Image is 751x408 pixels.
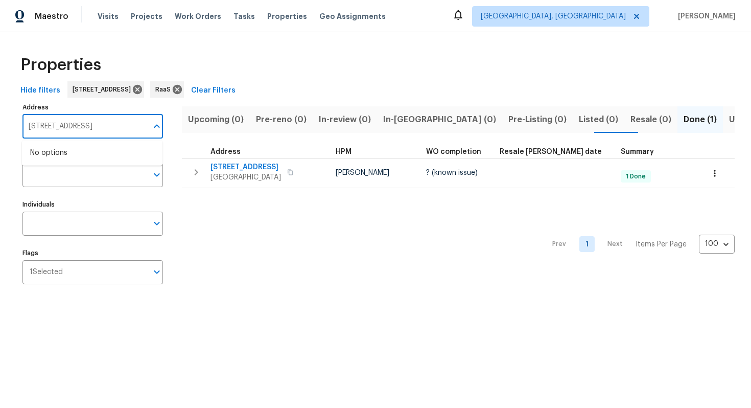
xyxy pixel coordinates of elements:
[210,162,281,172] span: [STREET_ADDRESS]
[22,250,163,256] label: Flags
[699,231,735,257] div: 100
[210,148,241,155] span: Address
[684,112,717,127] span: Done (1)
[267,11,307,21] span: Properties
[630,112,671,127] span: Resale (0)
[150,81,184,98] div: RaaS
[150,265,164,279] button: Open
[256,112,307,127] span: Pre-reno (0)
[636,239,687,250] p: Items Per Page
[336,169,389,176] span: [PERSON_NAME]
[20,84,60,97] span: Hide filters
[22,201,163,208] label: Individuals
[579,236,595,252] a: Goto page 1
[73,84,135,95] span: [STREET_ADDRESS]
[20,60,101,70] span: Properties
[155,84,175,95] span: RaaS
[426,148,481,155] span: WO completion
[508,112,567,127] span: Pre-Listing (0)
[67,81,144,98] div: [STREET_ADDRESS]
[481,11,626,21] span: [GEOGRAPHIC_DATA], [GEOGRAPHIC_DATA]
[500,148,602,155] span: Resale [PERSON_NAME] date
[621,148,654,155] span: Summary
[383,112,496,127] span: In-[GEOGRAPHIC_DATA] (0)
[187,81,240,100] button: Clear Filters
[319,11,386,21] span: Geo Assignments
[16,81,64,100] button: Hide filters
[579,112,618,127] span: Listed (0)
[150,216,164,231] button: Open
[319,112,371,127] span: In-review (0)
[674,11,736,21] span: [PERSON_NAME]
[191,84,236,97] span: Clear Filters
[22,104,163,110] label: Address
[426,169,478,176] span: ? (known issue)
[233,13,255,20] span: Tasks
[22,115,148,139] input: Search ...
[131,11,162,21] span: Projects
[336,148,351,155] span: HPM
[30,268,63,277] span: 1 Selected
[35,11,68,21] span: Maestro
[22,141,162,166] div: No options
[98,11,119,21] span: Visits
[150,119,164,133] button: Close
[543,194,735,294] nav: Pagination Navigation
[150,168,164,182] button: Open
[175,11,221,21] span: Work Orders
[210,172,281,183] span: [GEOGRAPHIC_DATA]
[622,172,650,181] span: 1 Done
[188,112,244,127] span: Upcoming (0)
